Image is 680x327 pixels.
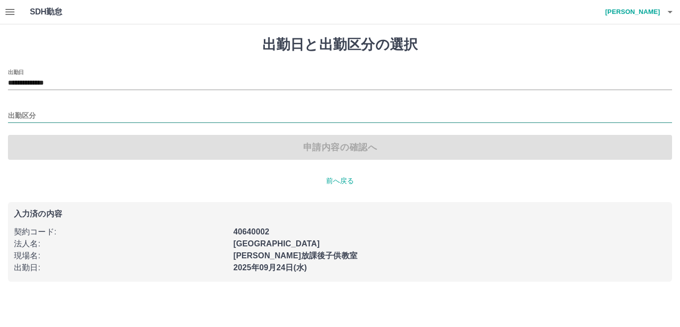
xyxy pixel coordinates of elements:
[14,226,227,238] p: 契約コード :
[233,227,269,236] b: 40640002
[14,238,227,250] p: 法人名 :
[14,210,666,218] p: 入力済の内容
[233,239,320,248] b: [GEOGRAPHIC_DATA]
[233,263,307,272] b: 2025年09月24日(水)
[14,250,227,262] p: 現場名 :
[8,36,672,53] h1: 出勤日と出勤区分の選択
[233,251,357,260] b: [PERSON_NAME]放課後子供教室
[8,68,24,76] label: 出勤日
[14,262,227,274] p: 出勤日 :
[8,176,672,186] p: 前へ戻る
